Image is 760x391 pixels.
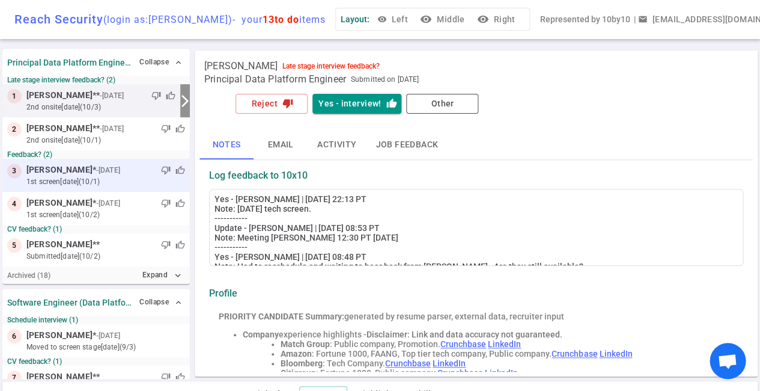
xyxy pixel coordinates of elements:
small: Feedback? (2) [7,150,185,159]
div: 4 [7,197,22,211]
span: visibility [377,14,386,24]
strong: Principal Data Platform Engineer [7,58,132,67]
small: 1st Screen [DATE] (10/2) [26,209,185,220]
button: Email [254,131,308,159]
span: Disclaimer: Link and data accuracy not guaranteed. [366,330,562,339]
div: generated by resume parser, external data, recruiter input [219,312,734,321]
span: thumb_down [161,124,171,134]
strong: Citigroup [281,368,316,378]
span: thumb_up [175,372,185,382]
div: basic tabs example [199,131,753,159]
button: Yes - interview!thumb_up [312,94,401,114]
span: [PERSON_NAME] [26,89,93,102]
a: Crunchbase [552,349,597,359]
button: Activity [308,131,366,159]
i: arrow_forward_ios [178,94,192,108]
strong: Bloomberg [281,359,323,368]
span: Submitted on [DATE] [351,73,419,85]
span: thumb_down [161,199,171,208]
span: thumb_up [175,199,185,208]
small: Schedule interview (1) [7,316,185,324]
span: [PERSON_NAME] [26,122,93,135]
span: Layout: [341,14,369,24]
small: - [DATE] [100,123,124,134]
button: Expandexpand_more [139,266,185,284]
small: - [DATE] [96,198,120,209]
span: thumb_down [151,91,161,100]
span: [PERSON_NAME] [26,329,93,342]
small: - [DATE] [96,330,120,341]
div: 2 [7,122,22,137]
li: : Fortune 1000, FAANG, Top tier tech company, Public company. [281,349,734,359]
span: thumb_up [166,91,175,100]
a: Crunchbase [440,339,486,349]
button: Notes [199,131,254,159]
span: thumb_up [175,124,185,134]
a: LinkedIn [488,339,521,349]
span: Principal Data Platform Engineer [204,73,346,85]
strong: Amazon [281,349,312,359]
i: visibility [420,13,432,25]
li: : Fortune 1000, Public company. [281,368,734,378]
span: thumb_up [175,165,185,175]
button: Job feedback [366,131,448,159]
li: experience highlights - [243,330,734,339]
strong: Profile [209,288,237,299]
div: Reach Security [14,12,326,26]
small: Late stage interview feedback? (2) [7,76,185,84]
a: Crunchbase [385,359,431,368]
small: - [DATE] [100,90,124,101]
small: CV feedback? (1) [7,357,185,366]
span: [PERSON_NAME] [26,164,93,176]
small: submitted [DATE] (10/2) [26,251,185,262]
span: email [637,14,647,24]
span: (login as: [PERSON_NAME] ) [103,14,233,25]
strong: Software Engineer (Data Platform) [7,298,132,307]
button: visibilityRight [474,8,520,31]
div: Yes - [PERSON_NAME] | [DATE] 22:13 PT Note: [DATE] tech screen. ----------- Update - [PERSON_NAME... [214,194,738,339]
button: visibilityMiddle [418,8,469,31]
small: 1st Screen [DATE] (10/1) [26,176,185,187]
small: 2nd Onsite [DATE] (10/1) [26,135,185,146]
span: [PERSON_NAME] [26,238,93,251]
strong: Company [243,330,279,339]
li: : Public company, Promotion. [281,339,734,349]
span: [PERSON_NAME] [26,197,93,209]
div: 7 [7,371,22,385]
div: 6 [7,329,22,343]
div: Late stage interview feedback? [282,62,380,70]
span: expand_less [174,58,183,67]
i: visibility [476,13,488,25]
div: 5 [7,238,22,253]
span: thumb_down [161,372,171,382]
button: Rejectthumb_down [236,94,308,114]
strong: Match Group [281,339,330,349]
div: 3 [7,164,22,178]
div: Open chat [710,343,746,379]
span: thumb_down [161,165,171,175]
i: thumb_down [282,98,293,109]
a: LinkedIn [433,359,466,368]
span: - your items [233,14,326,25]
li: : Tech Company. [281,359,734,368]
span: thumb_up [175,240,185,250]
button: Other [406,94,478,114]
span: [PERSON_NAME] [204,60,278,72]
span: thumb_down [161,240,171,250]
small: - [DATE] [96,165,120,176]
button: Collapse [136,54,185,71]
span: 13 to do [263,14,299,25]
div: 1 [7,89,22,103]
button: Collapse [136,294,185,311]
small: moved to Screen stage [DATE] (9/3) [26,342,185,353]
span: expand_less [174,298,183,307]
a: Crunchbase [437,368,483,378]
small: 2nd Onsite [DATE] (10/3) [26,102,175,112]
strong: PRIORITY CANDIDATE Summary: [219,312,344,321]
strong: Log feedback to 10x10 [209,170,308,181]
a: LinkedIn [599,349,632,359]
small: Archived ( 18 ) [7,271,50,280]
a: LinkedIn [485,368,518,378]
i: thumb_up [386,98,397,109]
i: expand_more [172,270,183,281]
